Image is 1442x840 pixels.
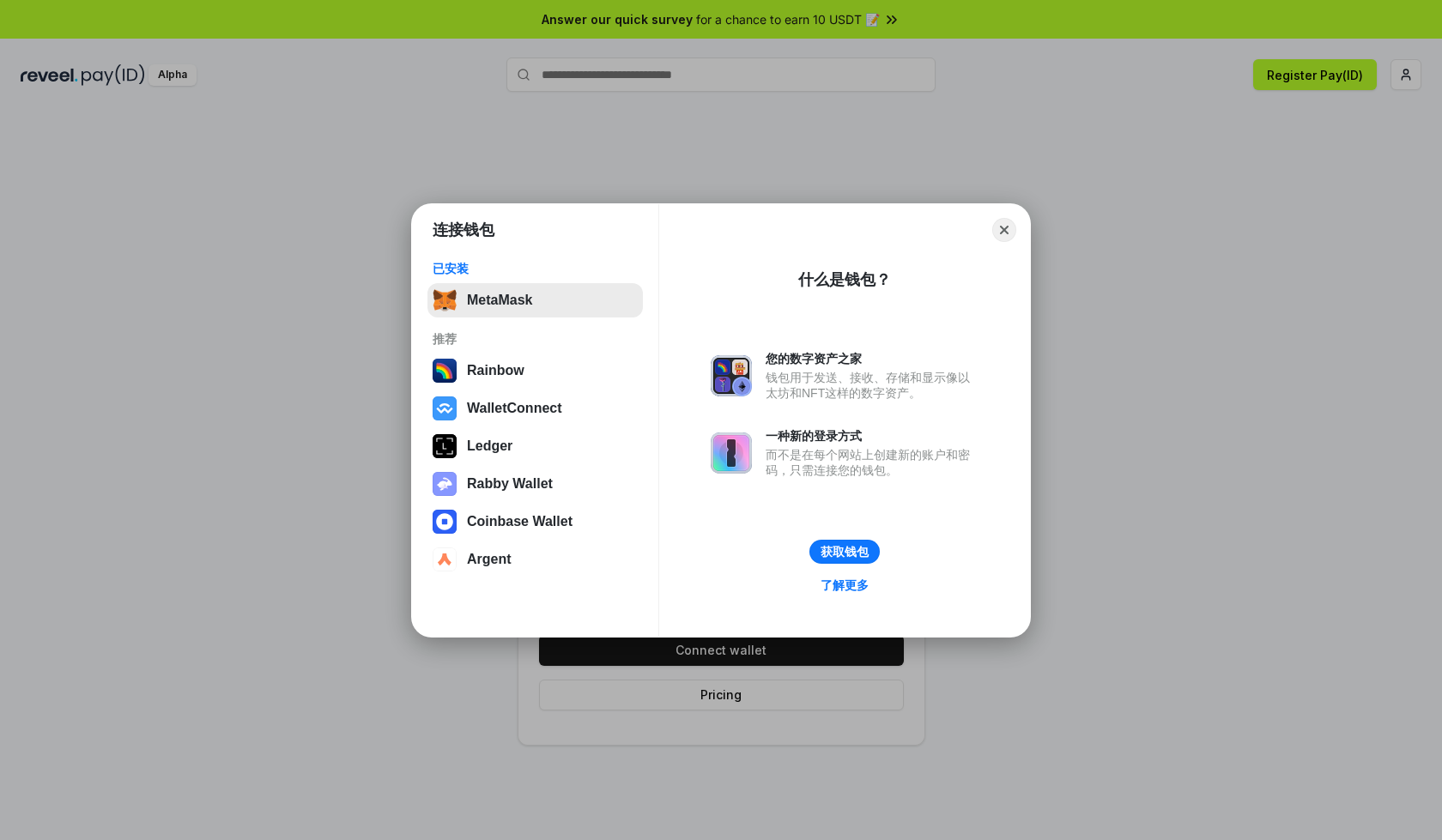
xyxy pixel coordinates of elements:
[766,428,978,444] div: 一种新的登录方式
[809,540,880,564] button: 获取钱包
[433,261,638,276] div: 已安装
[427,542,643,577] button: Argent
[427,283,643,317] button: MetaMask
[467,401,562,416] div: WalletConnect
[798,269,891,290] div: 什么是钱包？
[821,544,869,559] div: 获取钱包
[433,472,457,496] img: svg+xml,%3Csvg%20xmlns%3D%22http%3A%2F%2Fwww.w3.org%2F2000%2Fsvg%22%20fill%3D%22none%22%20viewBox...
[433,288,457,312] img: svg+xml,%3Csvg%20fill%3D%22none%22%20height%3D%2233%22%20viewBox%3D%220%200%2035%2033%22%20width%...
[992,218,1016,242] button: Close
[711,355,752,396] img: svg+xml,%3Csvg%20xmlns%3D%22http%3A%2F%2Fwww.w3.org%2F2000%2Fsvg%22%20fill%3D%22none%22%20viewBox...
[433,396,457,420] img: svg+xml,%3Csvg%20width%3D%2228%22%20height%3D%2228%22%20viewBox%3D%220%200%2028%2028%22%20fill%3D...
[766,370,978,401] div: 钱包用于发送、接收、存储和显示像以太坊和NFT这样的数字资产。
[427,391,643,426] button: WalletConnect
[467,476,553,492] div: Rabby Wallet
[810,574,879,596] a: 了解更多
[427,429,643,463] button: Ledger
[467,438,512,454] div: Ledger
[427,505,643,539] button: Coinbase Wallet
[433,434,457,458] img: svg+xml,%3Csvg%20xmlns%3D%22http%3A%2F%2Fwww.w3.org%2F2000%2Fsvg%22%20width%3D%2228%22%20height%3...
[467,514,573,529] div: Coinbase Wallet
[427,467,643,501] button: Rabby Wallet
[766,351,978,366] div: 您的数字资产之家
[821,577,869,593] div: 了解更多
[433,359,457,383] img: svg+xml,%3Csvg%20width%3D%22120%22%20height%3D%22120%22%20viewBox%3D%220%200%20120%20120%22%20fil...
[711,432,752,474] img: svg+xml,%3Csvg%20xmlns%3D%22http%3A%2F%2Fwww.w3.org%2F2000%2Fsvg%22%20fill%3D%22none%22%20viewBox...
[433,220,494,240] h1: 连接钱包
[467,293,532,308] div: MetaMask
[433,547,457,571] img: svg+xml,%3Csvg%20width%3D%2228%22%20height%3D%2228%22%20viewBox%3D%220%200%2028%2028%22%20fill%3D...
[467,552,512,567] div: Argent
[433,331,638,347] div: 推荐
[427,354,643,388] button: Rainbow
[766,447,978,478] div: 而不是在每个网站上创建新的账户和密码，只需连接您的钱包。
[467,363,524,378] div: Rainbow
[433,510,457,534] img: svg+xml,%3Csvg%20width%3D%2228%22%20height%3D%2228%22%20viewBox%3D%220%200%2028%2028%22%20fill%3D...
